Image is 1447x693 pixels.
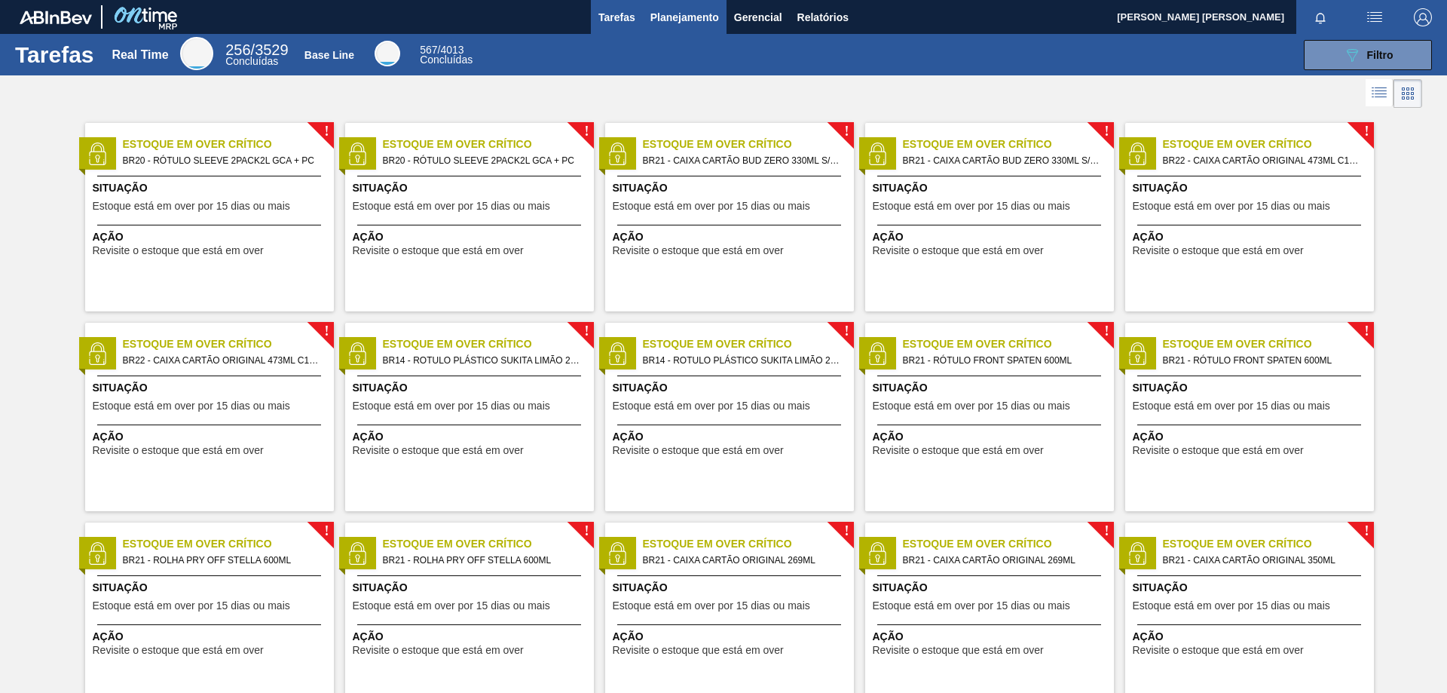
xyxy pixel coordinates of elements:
span: BR20 - RÓTULO SLEEVE 2PACK2L GCA + PC [123,152,322,169]
span: Estoque está em over por 15 dias ou mais [873,400,1070,412]
div: Base Line [420,45,473,65]
span: ! [1364,126,1369,137]
span: Estoque está em over por 15 dias ou mais [873,600,1070,612]
span: Ação [1133,229,1370,245]
span: Revisite o estoque que está em over [353,245,524,256]
span: Situação [873,180,1110,196]
span: Estoque está em over por 15 dias ou mais [873,201,1070,212]
span: Situação [1133,580,1370,596]
span: Revisite o estoque que está em over [613,445,784,456]
span: Estoque em Over Crítico [383,336,594,352]
span: Estoque está em over por 15 dias ou mais [93,201,290,212]
span: Estoque está em over por 15 dias ou mais [93,400,290,412]
span: ! [844,326,849,337]
span: Situação [613,580,850,596]
div: Base Line [375,41,400,66]
span: Situação [93,380,330,396]
span: Relatórios [797,8,849,26]
img: status [1126,542,1149,565]
img: status [606,342,629,365]
span: Estoque em Over Crítico [383,136,594,152]
span: Revisite o estoque que está em over [1133,245,1304,256]
span: Situação [613,380,850,396]
span: Tarefas [598,8,635,26]
span: ! [1104,526,1109,537]
span: BR22 - CAIXA CARTÃO ORIGINAL 473ML C12 SLEEK [123,352,322,369]
span: Revisite o estoque que está em over [93,445,264,456]
img: status [606,542,629,565]
span: Estoque em Over Crítico [643,136,854,152]
span: Situação [873,580,1110,596]
span: Estoque em Over Crítico [643,336,854,352]
div: Real Time [112,48,168,62]
span: Ação [1133,629,1370,645]
span: Revisite o estoque que está em over [873,645,1044,656]
span: Revisite o estoque que está em over [613,245,784,256]
span: Situação [353,580,590,596]
span: / 4013 [420,44,463,56]
span: BR21 - ROLHA PRY OFF STELLA 600ML [123,552,322,569]
span: BR21 - ROLHA PRY OFF STELLA 600ML [383,552,582,569]
span: Estoque está em over por 15 dias ou mais [353,600,550,612]
div: Visão em Cards [1393,79,1422,108]
span: Revisite o estoque que está em over [613,645,784,656]
span: ! [324,326,329,337]
span: Estoque está em over por 15 dias ou mais [1133,600,1330,612]
span: ! [584,326,589,337]
span: Estoque em Over Crítico [123,136,334,152]
div: Real Time [180,37,213,70]
span: Revisite o estoque que está em over [353,445,524,456]
img: TNhmsLtSVTkK8tSr43FrP2fwEKptu5GPRR3wAAAABJRU5ErkJggg== [20,11,92,24]
span: Situação [93,180,330,196]
span: Estoque em Over Crítico [123,336,334,352]
span: Revisite o estoque que está em over [873,445,1044,456]
img: status [346,542,369,565]
span: BR14 - ROTULO PLÁSTICO SUKITA LIMÃO 2L AH [383,352,582,369]
span: ! [844,526,849,537]
span: ! [1364,526,1369,537]
img: status [346,143,369,165]
span: Ação [613,429,850,445]
span: Ação [613,229,850,245]
span: Revisite o estoque que está em over [93,645,264,656]
span: Ação [353,429,590,445]
span: Ação [353,229,590,245]
span: Estoque em Over Crítico [643,536,854,552]
img: status [866,143,889,165]
span: BR21 - CAIXA CARTÃO ORIGINAL 350ML [1163,552,1362,569]
span: ! [1364,326,1369,337]
img: status [1126,342,1149,365]
span: BR21 - RÓTULO FRONT SPATEN 600ML [1163,352,1362,369]
img: status [866,342,889,365]
span: ! [584,526,589,537]
span: ! [324,526,329,537]
span: ! [1104,326,1109,337]
span: Ação [873,229,1110,245]
span: Ação [873,429,1110,445]
span: Ação [873,629,1110,645]
div: Visão em Lista [1366,79,1393,108]
span: 567 [420,44,437,56]
span: Estoque em Over Crítico [1163,536,1374,552]
img: status [86,542,109,565]
span: BR14 - ROTULO PLÁSTICO SUKITA LIMÃO 2L AH [643,352,842,369]
span: Estoque em Over Crítico [383,536,594,552]
h1: Tarefas [15,46,94,63]
img: status [866,542,889,565]
span: / 3529 [225,41,288,58]
span: Revisite o estoque que está em over [1133,645,1304,656]
span: Ação [1133,429,1370,445]
span: Revisite o estoque que está em over [93,245,264,256]
span: Revisite o estoque que está em over [353,645,524,656]
span: Estoque está em over por 15 dias ou mais [353,201,550,212]
span: ! [844,126,849,137]
span: Revisite o estoque que está em over [873,245,1044,256]
span: BR21 - CAIXA CARTÃO BUD ZERO 330ML S/TABLOCKER [903,152,1102,169]
span: Situação [93,580,330,596]
span: Concluídas [420,54,473,66]
span: Situação [353,380,590,396]
span: BR20 - RÓTULO SLEEVE 2PACK2L GCA + PC [383,152,582,169]
span: Estoque está em over por 15 dias ou mais [613,201,810,212]
span: Estoque em Over Crítico [123,536,334,552]
span: BR22 - CAIXA CARTÃO ORIGINAL 473ML C12 SLEEK [1163,152,1362,169]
